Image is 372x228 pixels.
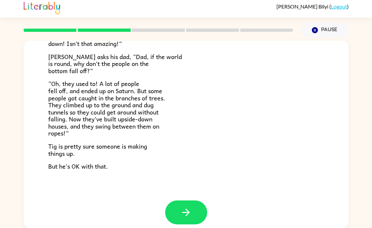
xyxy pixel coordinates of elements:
[331,3,347,10] a: Logout
[276,3,329,10] span: [PERSON_NAME] Bilyi
[276,3,349,10] div: ( )
[48,79,165,138] span: “Oh, they used to! A lot of people fell off, and ended up on Saturn. But some people got caught i...
[48,52,182,75] span: [PERSON_NAME] asks his dad, “Dad, if the world is round, why don’t the people on the bottom fall ...
[48,141,147,158] span: Tig is pretty sure someone is making things up.
[301,23,349,38] button: Pause
[48,161,108,171] span: But he’s OK with that.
